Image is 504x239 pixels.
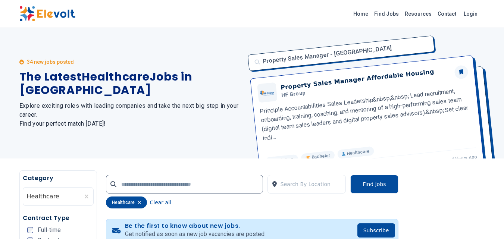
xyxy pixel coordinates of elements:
[125,222,266,230] h4: Be the first to know about new jobs.
[435,8,459,20] a: Contact
[350,8,371,20] a: Home
[357,223,395,238] button: Subscribe
[371,8,402,20] a: Find Jobs
[23,214,94,223] h5: Contract Type
[19,101,243,128] h2: Explore exciting roles with leading companies and take the next big step in your career. Find you...
[150,196,171,208] button: Clear all
[27,227,33,233] input: Full-time
[23,174,94,183] h5: Category
[27,58,74,66] p: 34 new jobs posted
[125,230,266,239] p: Get notified as soon as new job vacancies are posted.
[350,175,398,194] button: Find Jobs
[19,70,243,97] h1: The Latest Healthcare Jobs in [GEOGRAPHIC_DATA]
[459,6,482,21] a: Login
[402,8,435,20] a: Resources
[106,196,147,208] div: healthcare
[38,227,61,233] span: Full-time
[19,6,75,22] img: Elevolt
